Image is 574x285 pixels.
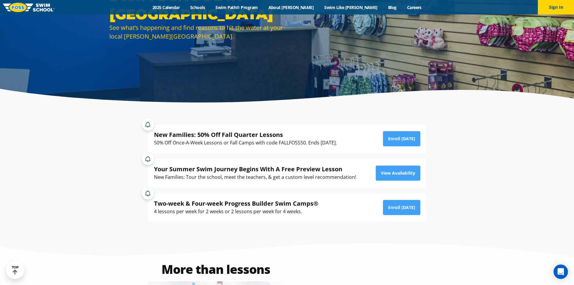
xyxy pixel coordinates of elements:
a: Enroll [DATE] [383,131,420,146]
div: TOP [12,265,19,275]
a: View Availability [376,166,420,181]
a: Enroll [DATE] [383,200,420,215]
a: Swim Like [PERSON_NAME] [319,5,383,10]
a: About [PERSON_NAME] [263,5,319,10]
div: See what’s happening and find reasons to hit the water at your local [PERSON_NAME][GEOGRAPHIC_DATA]. [109,23,284,41]
div: 50% Off Once-A-Week Lessons or Fall Camps with code FALLFOSS50. Ends [DATE]. [154,139,337,147]
a: Careers [402,5,427,10]
a: Swim Path® Program [210,5,263,10]
img: FOSS Swim School Logo [3,3,55,12]
div: Two-week & Four-week Progress Builder Swim Camps® [154,199,318,207]
a: Schools [185,5,210,10]
a: Blog [383,5,402,10]
div: 4 lessons per week for 2 weeks or 2 lessons per week for 4 weeks. [154,207,318,216]
div: Open Intercom Messenger [554,264,568,279]
a: 2025 Calendar [147,5,185,10]
div: New Families: Tour the school, meet the teachers, & get a custom level recommendation! [154,173,356,181]
div: New Families: 50% Off Fall Quarter Lessons [154,131,337,139]
h2: More than lessons [148,263,284,275]
div: Your Summer Swim Journey Begins With A Free Preview Lesson [154,165,356,173]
